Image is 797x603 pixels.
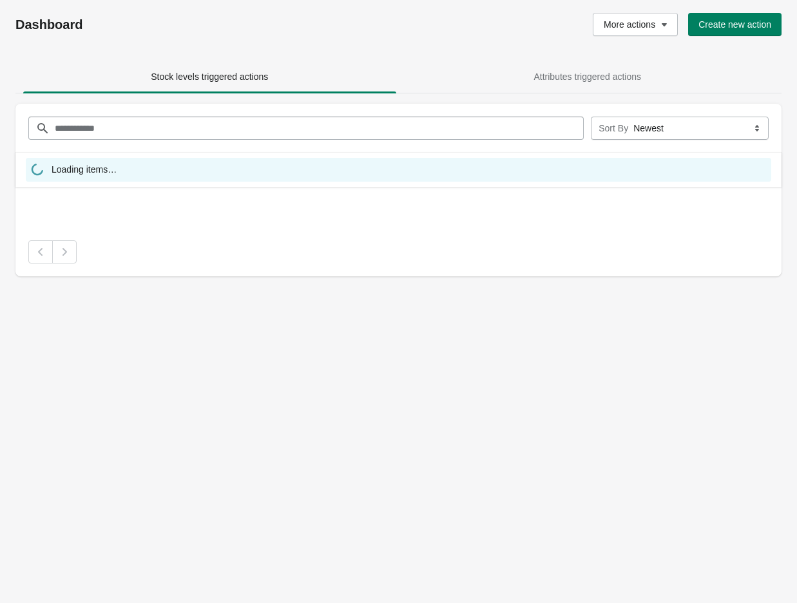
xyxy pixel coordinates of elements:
button: Create new action [688,13,782,36]
button: More actions [593,13,678,36]
span: More actions [604,19,655,30]
span: Loading items… [52,163,117,179]
h1: Dashboard [15,17,332,32]
span: Attributes triggered actions [533,72,641,82]
nav: Pagination [28,240,769,263]
span: Create new action [698,19,771,30]
span: Stock levels triggered actions [151,72,268,82]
